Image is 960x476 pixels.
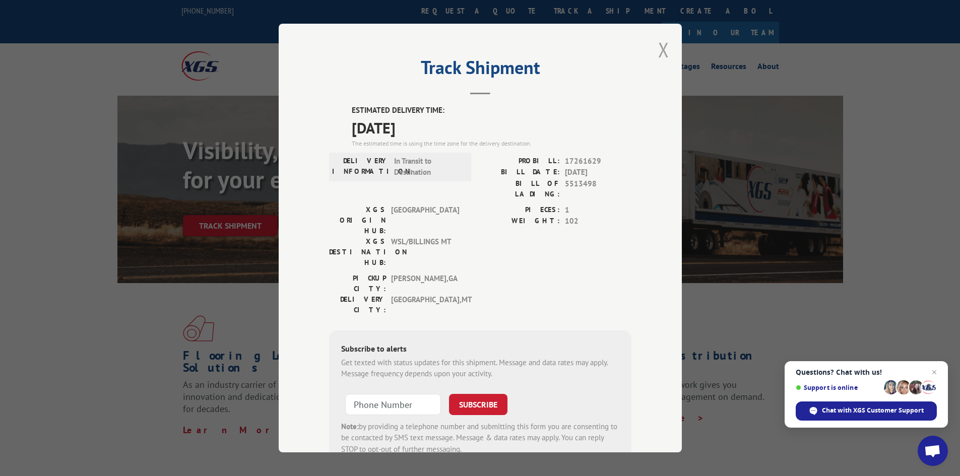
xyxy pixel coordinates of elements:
[345,394,441,415] input: Phone Number
[480,156,560,167] label: PROBILL:
[796,368,937,376] span: Questions? Chat with us!
[332,156,389,178] label: DELIVERY INFORMATION:
[918,436,948,466] div: Open chat
[391,236,459,268] span: WSL/BILLINGS MT
[391,273,459,294] span: [PERSON_NAME] , GA
[565,216,631,227] span: 102
[480,216,560,227] label: WEIGHT:
[480,205,560,216] label: PIECES:
[329,236,386,268] label: XGS DESTINATION HUB:
[341,421,619,455] div: by providing a telephone number and submitting this form you are consenting to be contacted by SM...
[394,156,462,178] span: In Transit to Destination
[822,406,924,415] span: Chat with XGS Customer Support
[391,294,459,315] span: [GEOGRAPHIC_DATA] , MT
[658,36,669,63] button: Close modal
[480,167,560,178] label: BILL DATE:
[352,116,631,139] span: [DATE]
[449,394,507,415] button: SUBSCRIBE
[341,357,619,380] div: Get texted with status updates for this shipment. Message and data rates may apply. Message frequ...
[796,384,880,391] span: Support is online
[565,205,631,216] span: 1
[352,105,631,116] label: ESTIMATED DELIVERY TIME:
[565,156,631,167] span: 17261629
[329,60,631,80] h2: Track Shipment
[352,139,631,148] div: The estimated time is using the time zone for the delivery destination.
[341,343,619,357] div: Subscribe to alerts
[565,167,631,178] span: [DATE]
[329,294,386,315] label: DELIVERY CITY:
[329,205,386,236] label: XGS ORIGIN HUB:
[391,205,459,236] span: [GEOGRAPHIC_DATA]
[329,273,386,294] label: PICKUP CITY:
[565,178,631,199] span: 5513498
[796,401,937,421] div: Chat with XGS Customer Support
[341,422,359,431] strong: Note:
[928,366,940,378] span: Close chat
[480,178,560,199] label: BILL OF LADING:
